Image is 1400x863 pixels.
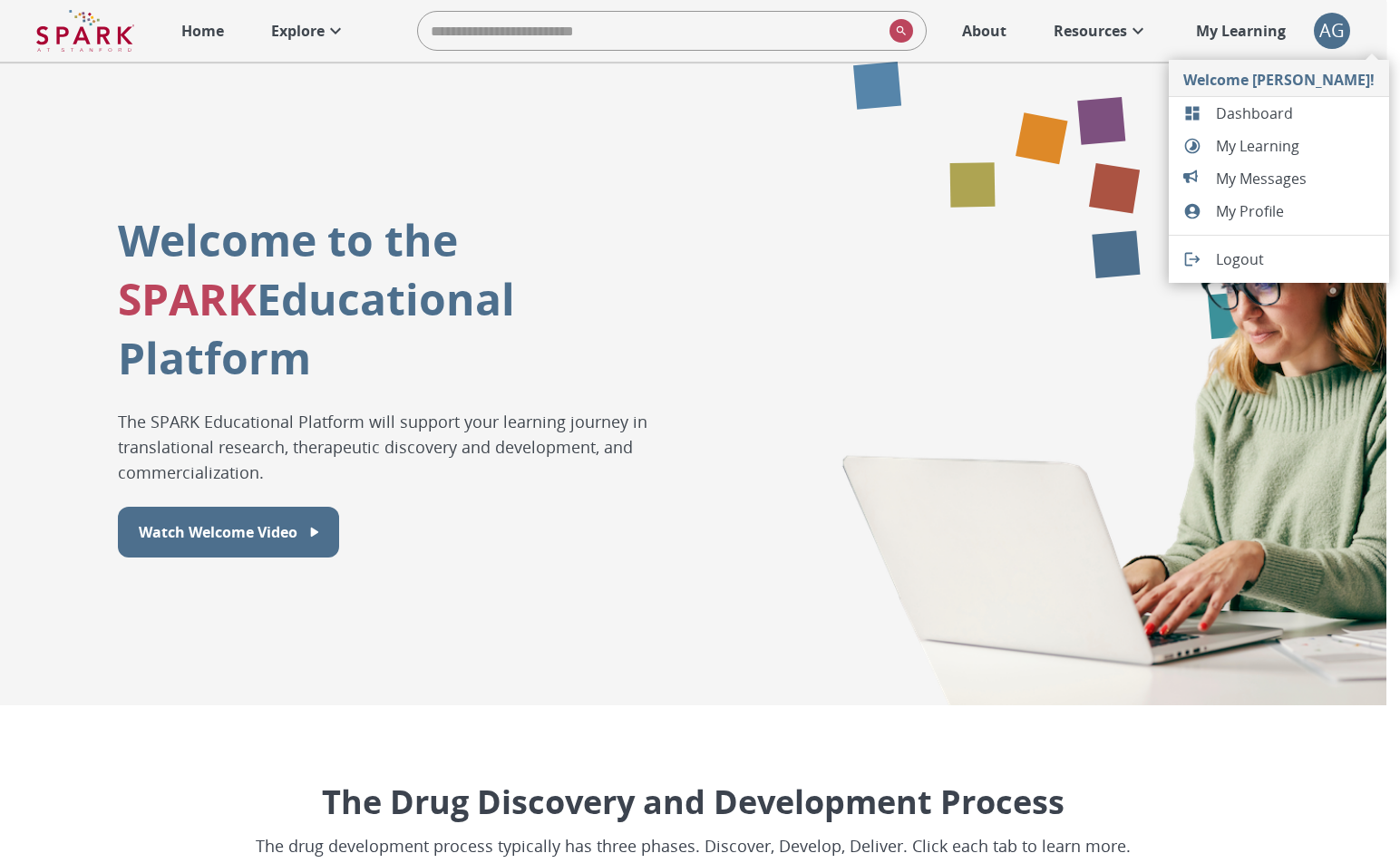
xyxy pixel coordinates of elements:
span: My Learning [1216,135,1375,157]
span: Logout [1216,248,1375,270]
span: My Profile [1216,200,1375,222]
span: Dashboard [1216,102,1375,124]
li: Welcome [PERSON_NAME]! [1169,60,1389,97]
span: My Messages [1216,168,1375,189]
